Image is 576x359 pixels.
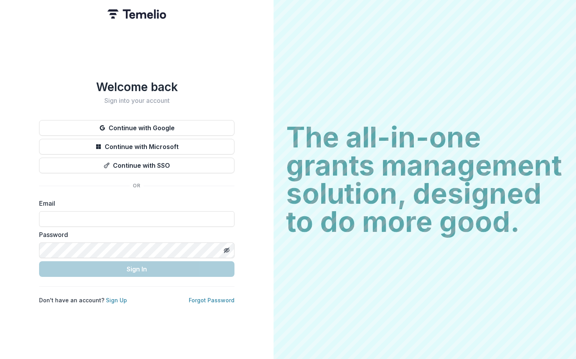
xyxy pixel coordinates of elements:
label: Password [39,230,230,239]
a: Sign Up [106,297,127,303]
p: Don't have an account? [39,296,127,304]
h2: Sign into your account [39,97,234,104]
img: Temelio [107,9,166,19]
button: Sign In [39,261,234,277]
a: Forgot Password [189,297,234,303]
label: Email [39,199,230,208]
button: Continue with SSO [39,158,234,173]
button: Toggle password visibility [220,244,233,257]
button: Continue with Google [39,120,234,136]
button: Continue with Microsoft [39,139,234,154]
h1: Welcome back [39,80,234,94]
